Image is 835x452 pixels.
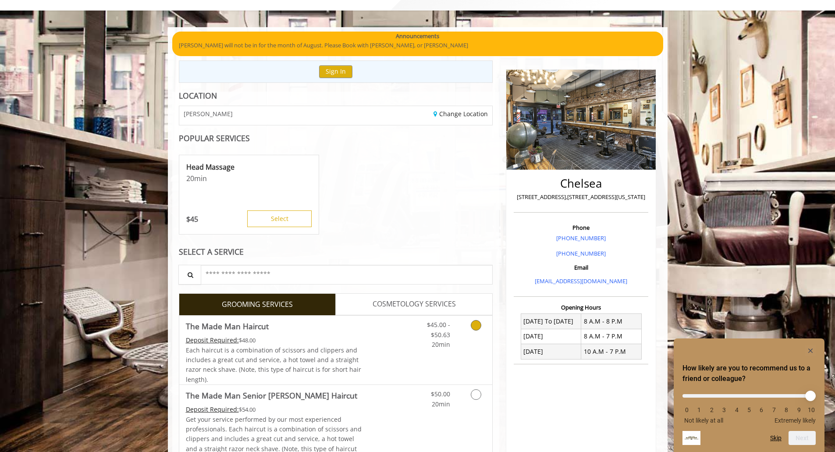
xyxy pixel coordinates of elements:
[581,344,642,359] td: 10 A.M - 7 P.M
[535,277,627,285] a: [EMAIL_ADDRESS][DOMAIN_NAME]
[556,249,606,257] a: [PHONE_NUMBER]
[807,406,816,413] li: 10
[789,431,816,445] button: Next question
[732,406,741,413] li: 4
[432,400,450,408] span: 20min
[431,390,450,398] span: $50.00
[179,248,493,256] div: SELECT A SERVICE
[682,406,691,413] li: 0
[178,265,201,285] button: Service Search
[805,345,816,356] button: Hide survey
[179,133,250,143] b: POPULAR SERVICES
[556,234,606,242] a: [PHONE_NUMBER]
[795,406,803,413] li: 9
[775,417,816,424] span: Extremely likely
[186,214,198,224] p: 45
[186,405,239,413] span: This service needs some Advance to be paid before we block your appointment
[433,110,488,118] a: Change Location
[427,320,450,338] span: $45.00 - $50.63
[186,336,239,344] span: This service needs some Advance to be paid before we block your appointment
[179,41,657,50] p: [PERSON_NAME] will not be in for the month of August. Please Book with [PERSON_NAME], or [PERSON_...
[521,329,581,344] td: [DATE]
[770,406,778,413] li: 7
[521,314,581,329] td: [DATE] To [DATE]
[184,110,233,117] span: [PERSON_NAME]
[396,32,439,41] b: Announcements
[757,406,766,413] li: 6
[186,320,269,332] b: The Made Man Haircut
[682,345,816,445] div: How likely are you to recommend us to a friend or colleague? Select an option from 0 to 10, with ...
[782,406,791,413] li: 8
[186,389,357,402] b: The Made Man Senior [PERSON_NAME] Haircut
[194,174,207,183] span: min
[186,405,362,414] div: $54.00
[186,162,312,172] p: Head Massage
[695,406,704,413] li: 1
[745,406,753,413] li: 5
[319,65,352,78] button: Sign In
[186,174,312,183] p: 20
[179,90,217,101] b: LOCATION
[432,340,450,349] span: 20min
[186,335,362,345] div: $48.00
[186,214,190,224] span: $
[581,314,642,329] td: 8 A.M - 8 P.M
[682,363,816,384] h2: How likely are you to recommend us to a friend or colleague? Select an option from 0 to 10, with ...
[521,344,581,359] td: [DATE]
[516,192,646,202] p: [STREET_ADDRESS],[STREET_ADDRESS][US_STATE]
[770,434,782,441] button: Skip
[247,210,312,227] button: Select
[581,329,642,344] td: 8 A.M - 7 P.M
[186,346,361,384] span: Each haircut is a combination of scissors and clippers and includes a great cut and service, a ho...
[222,299,293,310] span: GROOMING SERVICES
[707,406,716,413] li: 2
[682,388,816,424] div: How likely are you to recommend us to a friend or colleague? Select an option from 0 to 10, with ...
[720,406,728,413] li: 3
[516,177,646,190] h2: Chelsea
[516,264,646,270] h3: Email
[373,299,456,310] span: COSMETOLOGY SERVICES
[514,304,648,310] h3: Opening Hours
[516,224,646,231] h3: Phone
[684,417,723,424] span: Not likely at all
